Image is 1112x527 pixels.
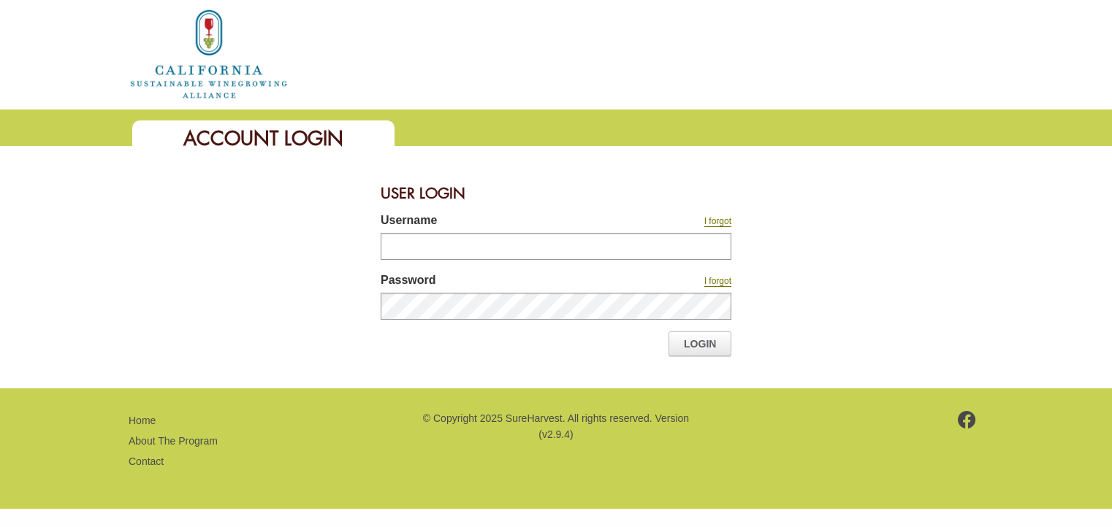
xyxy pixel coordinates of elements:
span: Account Login [183,126,343,151]
a: I forgot [704,216,731,227]
p: © Copyright 2025 SureHarvest. All rights reserved. Version (v2.9.4) [421,410,691,443]
a: About The Program [129,435,218,447]
label: Username [381,212,607,233]
img: footer-facebook.png [958,411,976,428]
img: logo_cswa2x.png [129,7,289,101]
label: Password [381,272,607,293]
div: User Login [381,175,731,212]
a: I forgot [704,276,731,287]
a: Home [129,415,156,426]
a: Login [669,331,731,356]
a: Home [129,47,289,59]
a: Contact [129,455,164,467]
